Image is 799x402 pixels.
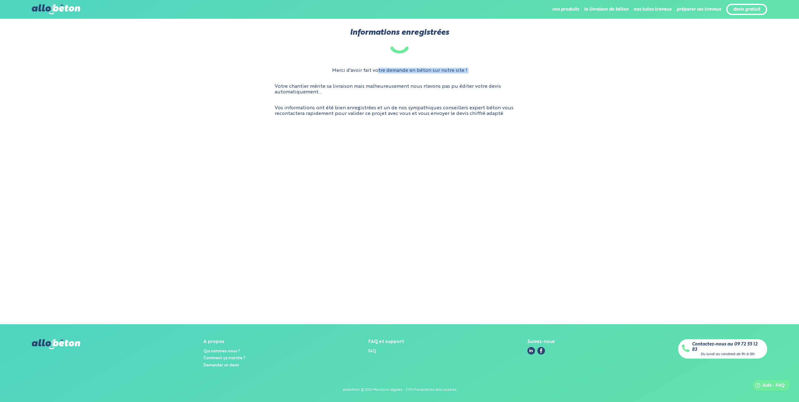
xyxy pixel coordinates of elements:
a: Comment ça marche ? [203,356,245,360]
li: préparer ses travaux [677,2,721,17]
p: Votre chantier mérite sa livraison mais malheureusement nous n'avons pas pu éditer votre devis au... [275,84,524,95]
span: - [404,388,405,392]
div: allobéton @ 2021 [343,388,372,392]
p: Merci d'avoir fait votre demande en béton sur notre site ! [332,68,467,73]
img: allobéton [32,4,80,14]
li: nos produits [552,2,579,17]
li: la livraison de béton [584,2,629,17]
div: A propos [203,339,245,345]
iframe: Help widget launcher [743,378,792,395]
a: CGV [406,388,413,392]
a: Contactez-nous au 09 72 55 12 83 [692,342,763,352]
a: Demander un devis [203,363,239,367]
div: Du lundi au vendredi de 9h à 18h [701,352,755,356]
a: FAQ [368,349,376,353]
div: - [372,388,373,392]
img: allobéton [32,339,80,349]
a: Qui sommes-nous ? [203,349,240,353]
p: Vos informations ont été bien enregistrées et un de nos sympathiques conseillers expert béton vou... [275,105,524,117]
div: FAQ et support [368,339,404,345]
li: nos tutos travaux [634,2,672,17]
a: devis gratuit [733,7,760,12]
div: - [413,388,414,392]
a: Paramètres des cookies [414,388,457,392]
div: Suivez-nous [527,339,555,345]
a: Mentions légales [373,388,403,392]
